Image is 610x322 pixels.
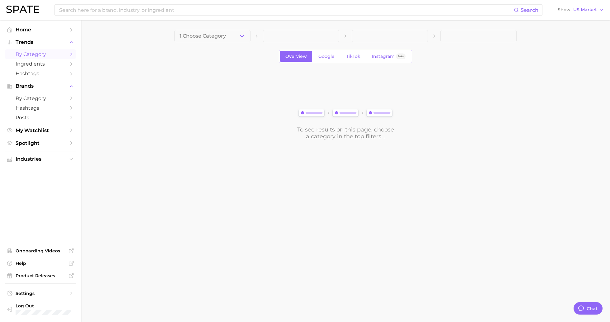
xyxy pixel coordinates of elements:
[16,105,65,111] span: Hashtags
[5,113,76,122] a: Posts
[59,5,514,15] input: Search here for a brand, industry, or ingredient
[5,81,76,91] button: Brands
[556,6,605,14] button: ShowUS Market
[521,7,538,13] span: Search
[16,95,65,101] span: by Category
[5,38,76,47] button: Trends
[5,301,76,317] a: Log out. Currently logged in with e-mail sameera.polavar@gmail.com.
[372,54,395,59] span: Instagram
[280,51,312,62] a: Overview
[297,108,394,119] img: svg%3e
[5,49,76,59] a: by Category
[5,126,76,135] a: My Watchlist
[341,51,366,62] a: TikTok
[16,260,65,266] span: Help
[5,25,76,34] a: Home
[5,138,76,148] a: Spotlight
[16,127,65,133] span: My Watchlist
[5,103,76,113] a: Hashtags
[573,8,597,11] span: US Market
[5,271,76,280] a: Product Releases
[16,273,65,278] span: Product Releases
[16,51,65,57] span: by Category
[318,54,335,59] span: Google
[367,51,411,62] a: InstagramBeta
[5,69,76,78] a: Hashtags
[5,59,76,69] a: Ingredients
[16,71,65,76] span: Hashtags
[16,140,65,146] span: Spotlight
[180,33,226,39] span: 1. Choose Category
[16,115,65,121] span: Posts
[558,8,571,11] span: Show
[6,6,39,13] img: SPATE
[5,154,76,164] button: Industries
[5,94,76,103] a: by Category
[16,248,65,254] span: Onboarding Videos
[5,246,76,255] a: Onboarding Videos
[16,61,65,67] span: Ingredients
[16,83,65,89] span: Brands
[5,289,76,298] a: Settings
[16,156,65,162] span: Industries
[16,27,65,33] span: Home
[346,54,360,59] span: TikTok
[5,259,76,268] a: Help
[285,54,307,59] span: Overview
[16,291,65,296] span: Settings
[174,30,251,42] button: 1.Choose Category
[313,51,340,62] a: Google
[16,303,79,309] span: Log Out
[297,126,394,140] div: To see results on this page, choose a category in the top filters...
[398,54,404,59] span: Beta
[16,39,65,45] span: Trends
